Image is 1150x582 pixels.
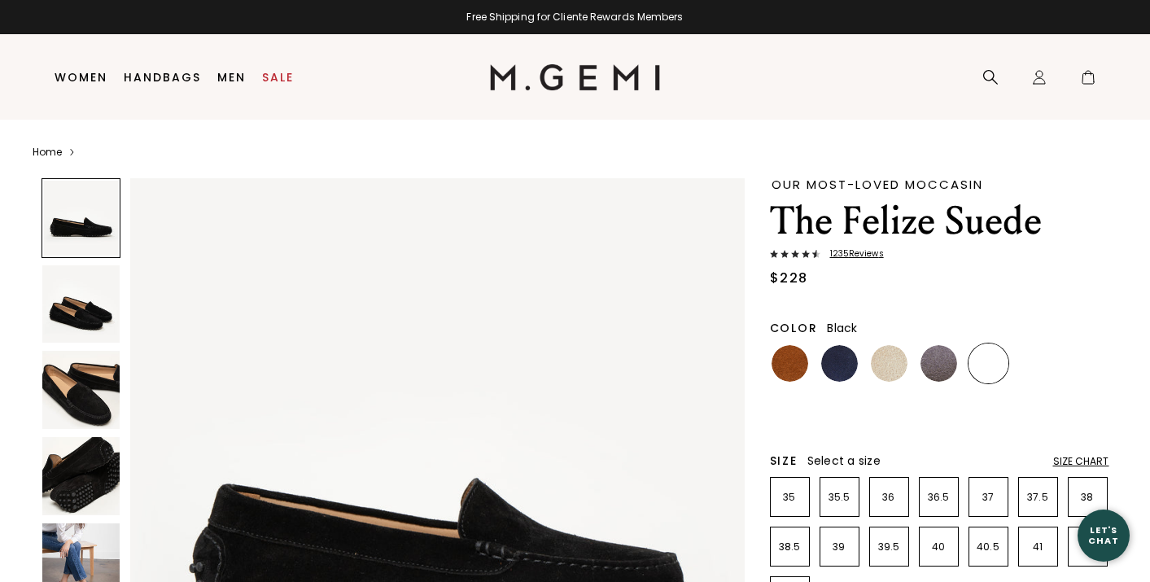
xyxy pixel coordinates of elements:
[821,345,858,382] img: Midnight Blue
[772,395,808,431] img: Leopard Print
[1078,525,1130,545] div: Let's Chat
[970,345,1007,382] img: Black
[920,395,957,431] img: Olive
[1020,345,1056,382] img: Sunset Red
[42,351,120,429] img: The Felize Suede
[1019,491,1057,504] p: 37.5
[870,491,908,504] p: 36
[969,540,1008,554] p: 40.5
[771,491,809,504] p: 35
[772,178,1109,190] div: Our Most-Loved Moccasin
[970,395,1007,431] img: Sunflower
[770,199,1109,244] h1: The Felize Suede
[770,454,798,467] h2: Size
[55,71,107,84] a: Women
[821,395,858,431] img: Pistachio
[920,345,957,382] img: Gray
[871,395,907,431] img: Chocolate
[820,249,884,259] span: 1235 Review s
[770,249,1109,262] a: 1235Reviews
[1020,395,1056,431] img: Burgundy
[920,540,958,554] p: 40
[33,146,62,159] a: Home
[871,345,907,382] img: Latte
[217,71,246,84] a: Men
[772,345,808,382] img: Saddle
[1069,491,1107,504] p: 38
[1019,540,1057,554] p: 41
[262,71,294,84] a: Sale
[1053,455,1109,468] div: Size Chart
[770,269,808,288] div: $228
[770,322,818,335] h2: Color
[1069,540,1107,554] p: 42
[42,265,120,344] img: The Felize Suede
[870,540,908,554] p: 39.5
[807,453,881,469] span: Select a size
[1069,345,1106,382] img: Mushroom
[490,64,660,90] img: M.Gemi
[771,540,809,554] p: 38.5
[124,71,201,84] a: Handbags
[42,437,120,515] img: The Felize Suede
[969,491,1008,504] p: 37
[827,320,857,336] span: Black
[820,540,859,554] p: 39
[920,491,958,504] p: 36.5
[820,491,859,504] p: 35.5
